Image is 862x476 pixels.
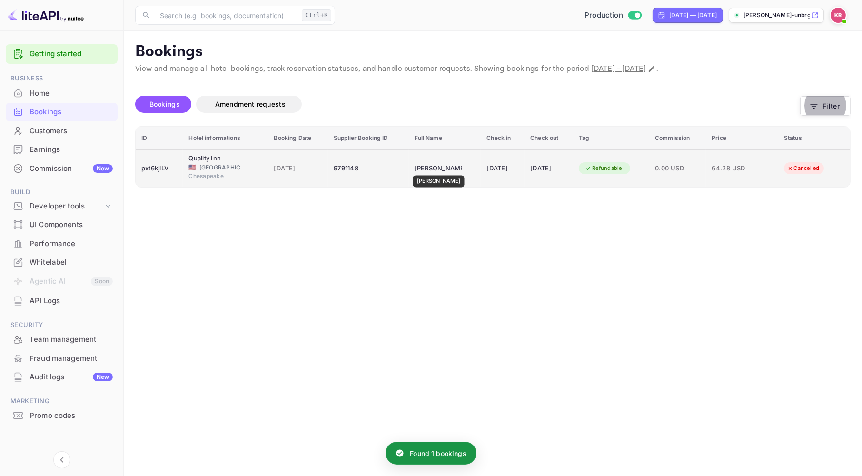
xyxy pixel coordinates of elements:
[525,127,573,150] th: Check out
[712,163,759,174] span: 64.28 USD
[647,64,656,74] button: Change date range
[6,103,118,121] div: Bookings
[30,107,113,118] div: Bookings
[6,122,118,139] a: Customers
[30,88,113,99] div: Home
[53,451,70,468] button: Collapse navigation
[8,8,84,23] img: LiteAPI logo
[6,84,118,102] a: Home
[6,253,118,271] a: Whitelabel
[573,127,649,150] th: Tag
[743,11,810,20] p: [PERSON_NAME]-unbrg.[PERSON_NAME]...
[6,407,118,425] div: Promo codes
[135,63,851,75] p: View and manage all hotel bookings, track reservation statuses, and handle customer requests. Sho...
[6,292,118,309] a: API Logs
[135,96,800,113] div: account-settings tabs
[6,320,118,330] span: Security
[183,127,268,150] th: Hotel informations
[30,334,113,345] div: Team management
[154,6,298,25] input: Search (e.g. bookings, documentation)
[30,353,113,364] div: Fraud management
[188,154,236,163] div: Quality Inn
[30,163,113,174] div: Commission
[215,100,286,108] span: Amendment requests
[188,164,196,170] span: United States of America
[30,296,113,307] div: API Logs
[136,127,183,150] th: ID
[410,448,466,458] p: Found 1 bookings
[6,407,118,424] a: Promo codes
[274,163,323,174] span: [DATE]
[800,96,851,116] button: Filter
[30,126,113,137] div: Customers
[30,238,113,249] div: Performance
[6,292,118,310] div: API Logs
[778,127,850,150] th: Status
[93,373,113,381] div: New
[831,8,846,23] img: Kobus Roux
[199,163,247,172] span: [GEOGRAPHIC_DATA]
[581,10,645,21] div: Switch to Sandbox mode
[30,144,113,155] div: Earnings
[6,253,118,272] div: Whitelabel
[486,161,519,176] div: [DATE]
[6,140,118,158] a: Earnings
[30,410,113,421] div: Promo codes
[93,164,113,173] div: New
[188,172,236,180] span: Chesapeake
[781,162,826,174] div: Cancelled
[591,64,646,74] span: [DATE] - [DATE]
[6,330,118,348] a: Team management
[6,103,118,120] a: Bookings
[30,257,113,268] div: Whitelabel
[268,127,328,150] th: Booking Date
[302,9,331,21] div: Ctrl+K
[6,216,118,234] div: UI Components
[30,219,113,230] div: UI Components
[6,349,118,368] div: Fraud management
[135,42,851,61] p: Bookings
[409,127,481,150] th: Full Name
[706,127,778,150] th: Price
[6,187,118,198] span: Build
[328,127,409,150] th: Supplier Booking ID
[149,100,180,108] span: Bookings
[6,84,118,103] div: Home
[585,10,623,21] span: Production
[136,127,850,187] table: booking table
[30,49,113,59] a: Getting started
[669,11,717,20] div: [DATE] — [DATE]
[6,235,118,252] a: Performance
[415,161,462,176] div: Quashona Steele
[6,368,118,386] a: Audit logsNew
[6,44,118,64] div: Getting started
[6,159,118,178] div: CommissionNew
[6,140,118,159] div: Earnings
[6,122,118,140] div: Customers
[6,330,118,349] div: Team management
[6,159,118,177] a: CommissionNew
[530,161,567,176] div: [DATE]
[334,161,403,176] div: 9791148
[30,372,113,383] div: Audit logs
[579,162,628,174] div: Refundable
[30,201,103,212] div: Developer tools
[6,216,118,233] a: UI Components
[6,198,118,215] div: Developer tools
[481,127,525,150] th: Check in
[6,396,118,407] span: Marketing
[141,161,177,176] div: pxt6kjlLV
[6,349,118,367] a: Fraud management
[6,235,118,253] div: Performance
[655,163,700,174] span: 0.00 USD
[6,73,118,84] span: Business
[649,127,706,150] th: Commission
